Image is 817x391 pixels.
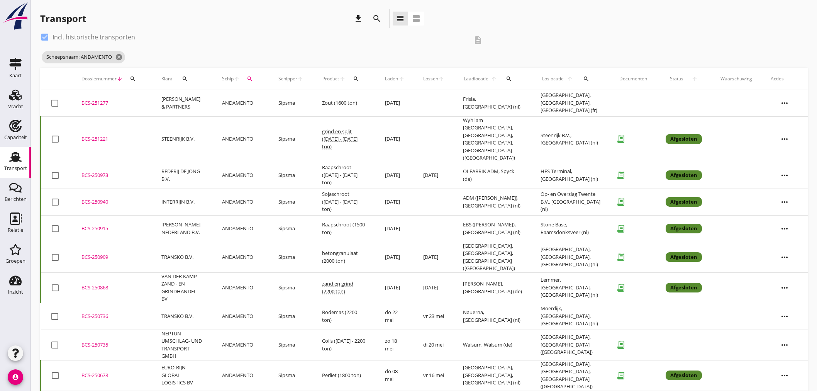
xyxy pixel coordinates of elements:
i: more_horiz [774,128,795,150]
td: Sipsma [269,90,313,117]
div: Groepen [5,258,25,263]
td: Sojaschroot ([DATE] - [DATE] ton) [313,189,376,215]
div: Afgesloten [666,224,702,234]
td: VAN DER KAMP ZAND - EN GRINDHANDEL BV [152,272,213,303]
td: [PERSON_NAME] NEDERLAND B.V. [152,215,213,242]
i: receipt_long [613,131,629,147]
span: Loslocatie [541,75,565,82]
i: receipt_long [613,250,629,265]
td: [DATE] [376,215,414,242]
td: betongranulaat (2000 ton) [313,242,376,272]
i: more_horiz [774,365,795,386]
i: more_horiz [774,191,795,213]
td: Sipsma [269,330,313,360]
td: ANDAMENTO [213,330,269,360]
div: Klant [161,70,203,88]
td: Raapschroot ([DATE] - [DATE] ton) [313,162,376,189]
i: more_horiz [774,306,795,327]
td: ANDAMENTO [213,189,269,215]
td: Sipsma [269,242,313,272]
img: logo-small.a267ee39.svg [2,2,29,31]
div: Afgesloten [666,252,702,262]
span: Product [322,75,339,82]
td: Nauerna, [GEOGRAPHIC_DATA] (nl) [454,303,531,330]
span: Laadlocatie [463,75,490,82]
td: ANDAMENTO [213,215,269,242]
td: [PERSON_NAME], [GEOGRAPHIC_DATA] (de) [454,272,531,303]
td: Perliet (1800 ton) [313,360,376,391]
td: Sipsma [269,272,313,303]
i: arrow_upward [565,76,575,82]
td: [DATE] [376,189,414,215]
i: more_horiz [774,246,795,268]
td: ANDAMENTO [213,162,269,189]
div: Transport [40,12,86,25]
td: Sipsma [269,215,313,242]
i: search [372,14,381,23]
td: Frisia, [GEOGRAPHIC_DATA] (nl) [454,90,531,117]
i: view_agenda [412,14,421,23]
td: [DATE] [376,242,414,272]
i: receipt_long [613,368,629,383]
td: Raapschroot (1500 ton) [313,215,376,242]
div: Berichten [5,197,27,202]
div: Waarschuwing [720,75,752,82]
td: Wyhl am [GEOGRAPHIC_DATA], [GEOGRAPHIC_DATA], [GEOGRAPHIC_DATA], [GEOGRAPHIC_DATA] ([GEOGRAPHIC_D... [454,116,531,162]
i: more_horiz [774,277,795,299]
i: arrow_upward [490,76,498,82]
td: ANDAMENTO [213,360,269,391]
td: ÖLFABRIK ADM, Spyck (de) [454,162,531,189]
div: Documenten [619,75,647,82]
i: arrow_upward [438,76,444,82]
i: more_horiz [774,165,795,186]
div: BCS-250736 [81,313,143,320]
div: Capaciteit [4,135,27,140]
span: zand en grind (2200 ton) [322,280,353,295]
i: receipt_long [613,168,629,183]
td: [DATE] [376,90,414,117]
td: [GEOGRAPHIC_DATA], [GEOGRAPHIC_DATA], [GEOGRAPHIC_DATA] ([GEOGRAPHIC_DATA]) [454,242,531,272]
td: Bodemas (2200 ton) [313,303,376,330]
label: Incl. historische transporten [53,33,135,41]
span: grind en split ([DATE] - [DATE] ton) [322,128,358,150]
span: Schip [222,75,234,82]
div: BCS-250909 [81,253,143,261]
td: [DATE] [376,116,414,162]
i: more_horiz [774,92,795,114]
td: Coils ([DATE] - 2200 ton) [313,330,376,360]
i: more_horiz [774,334,795,356]
td: Walsum, Walsum (de) [454,330,531,360]
td: Op- en Overslag Twente B.V., [GEOGRAPHIC_DATA] (nl) [531,189,610,215]
td: di 20 mei [414,330,454,360]
td: Stone Base, Raamsdonksveer (nl) [531,215,610,242]
i: cancel [115,53,123,61]
i: arrow_upward [398,76,404,82]
td: zo 18 mei [376,330,414,360]
td: Lemmer, [GEOGRAPHIC_DATA], [GEOGRAPHIC_DATA] (nl) [531,272,610,303]
div: Afgesloten [666,170,702,180]
td: REDERIJ DE JONG B.V. [152,162,213,189]
td: Sipsma [269,116,313,162]
td: vr 23 mei [414,303,454,330]
td: [GEOGRAPHIC_DATA], [GEOGRAPHIC_DATA], [GEOGRAPHIC_DATA] (nl) [531,242,610,272]
span: Laden [385,75,398,82]
div: BCS-251277 [81,99,143,107]
td: [GEOGRAPHIC_DATA], [GEOGRAPHIC_DATA] ([GEOGRAPHIC_DATA]) [531,330,610,360]
i: arrow_upward [234,76,240,82]
i: receipt_long [613,280,629,296]
i: arrow_upward [297,76,303,82]
span: Lossen [423,75,438,82]
td: [DATE] [376,162,414,189]
td: Sipsma [269,360,313,391]
i: search [506,76,512,82]
td: HES Terminal, [GEOGRAPHIC_DATA] (nl) [531,162,610,189]
span: Dossiernummer [81,75,117,82]
td: EURO-RIJN GLOBAL LOGISTICS BV [152,360,213,391]
i: receipt_long [613,194,629,210]
td: ANDAMENTO [213,272,269,303]
i: search [247,76,253,82]
td: [GEOGRAPHIC_DATA], [GEOGRAPHIC_DATA], [GEOGRAPHIC_DATA] (nl) [454,360,531,391]
td: [DATE] [376,272,414,303]
td: Sipsma [269,162,313,189]
td: [PERSON_NAME] & PARTNERS [152,90,213,117]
